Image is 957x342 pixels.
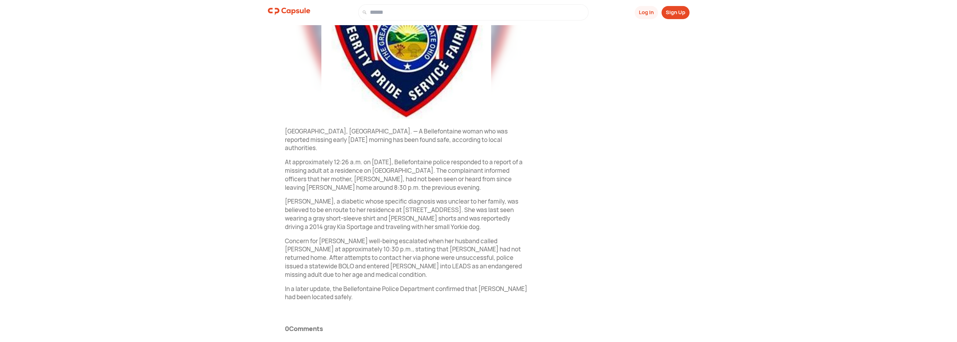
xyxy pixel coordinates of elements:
p: [PERSON_NAME], a diabetic whose specific diagnosis was unclear to her family, was believed to be ... [285,197,528,231]
p: Concern for [PERSON_NAME] well-being escalated when her husband called [PERSON_NAME] at approxima... [285,237,528,279]
p: At approximately 12:26 a.m. on [DATE], Bellefontaine police responded to a report of a missing ad... [285,158,528,192]
p: In a later update, the Bellefontaine Police Department confirmed that [PERSON_NAME] had been loca... [285,285,528,302]
img: logo [268,4,310,18]
button: Sign Up [662,6,689,19]
button: Log In [635,6,658,19]
a: logo [268,4,310,21]
div: 0 Comments [285,324,323,334]
p: [GEOGRAPHIC_DATA], [GEOGRAPHIC_DATA]. — A Bellefontaine woman who was reported missing early [DAT... [285,127,528,152]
